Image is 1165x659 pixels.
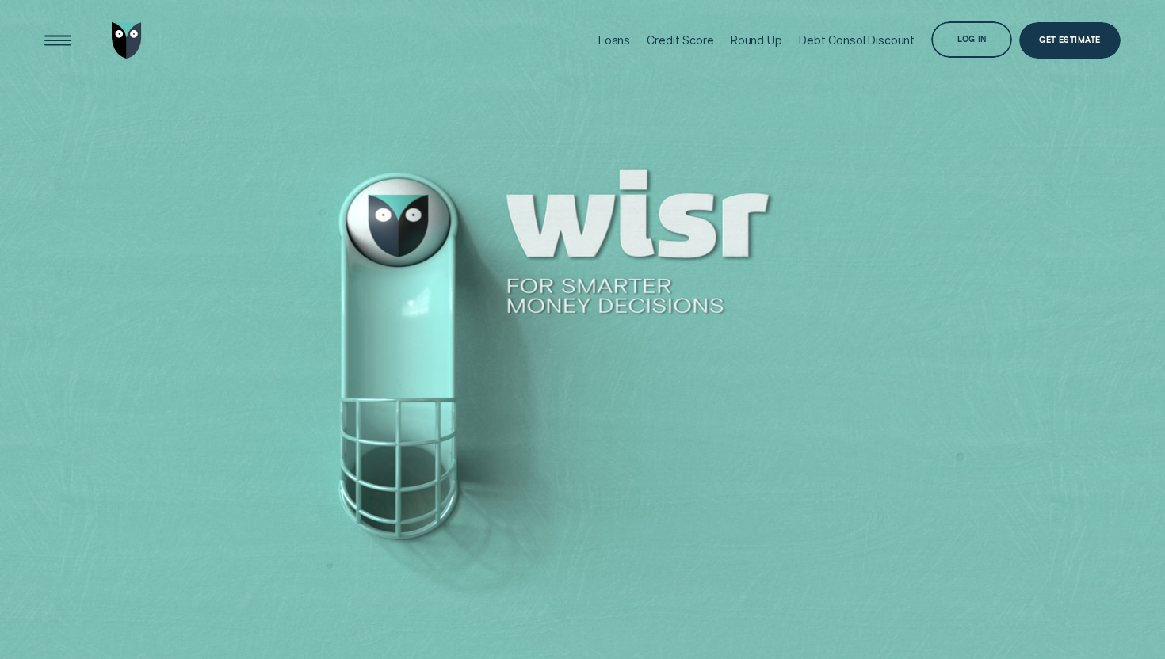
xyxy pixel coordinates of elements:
[598,33,630,47] div: Loans
[40,22,76,59] button: Open Menu
[112,22,142,59] img: Wisr
[647,33,713,47] div: Credit Score
[731,33,782,47] div: Round Up
[1019,22,1121,59] a: Get Estimate
[799,33,915,47] div: Debt Consol Discount
[931,21,1012,58] button: Log in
